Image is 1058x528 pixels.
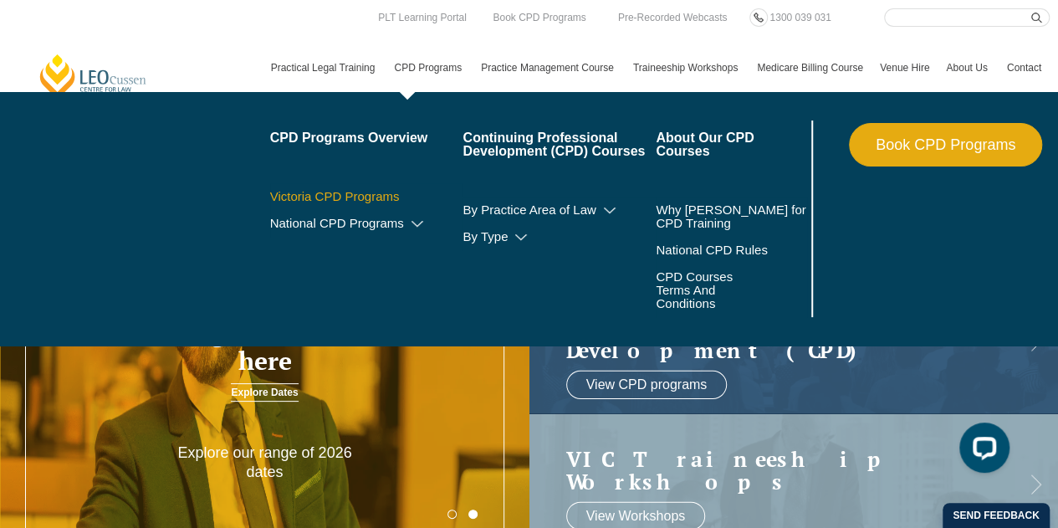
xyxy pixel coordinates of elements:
[769,12,831,23] span: 1300 039 031
[231,383,298,402] a: Explore Dates
[749,44,871,92] a: Medicare Billing Course
[938,44,998,92] a: About Us
[38,53,149,100] a: [PERSON_NAME] Centre for Law
[473,44,625,92] a: Practice Management Course
[999,44,1050,92] a: Contact
[566,370,728,398] a: View CPD programs
[614,8,732,27] a: Pre-Recorded Webcasts
[463,203,656,217] a: By Practice Area of Law
[386,44,473,92] a: CPD Programs
[656,270,765,310] a: CPD Courses Terms And Conditions
[625,44,749,92] a: Traineeship Workshops
[159,443,371,483] p: Explore our range of 2026 dates
[656,243,807,257] a: National CPD Rules
[468,510,478,519] button: 2
[463,230,656,243] a: By Type
[849,123,1042,167] a: Book CPD Programs
[871,44,938,92] a: Venue Hire
[270,190,463,203] a: Victoria CPD Programs
[270,131,463,145] a: CPD Programs Overview
[263,44,386,92] a: Practical Legal Training
[656,203,807,230] a: Why [PERSON_NAME] for CPD Training
[566,293,989,362] h2: Continuing Professional Development (CPD)
[374,8,471,27] a: PLT Learning Portal
[566,293,989,362] a: Continuing ProfessionalDevelopment (CPD)
[463,131,656,158] a: Continuing Professional Development (CPD) Courses
[106,320,424,375] h3: Your legal career starts here
[447,510,457,519] button: 1
[488,8,590,27] a: Book CPD Programs
[946,416,1016,486] iframe: LiveChat chat widget
[656,131,807,158] a: About Our CPD Courses
[270,217,463,230] a: National CPD Programs
[566,447,989,493] a: VIC Traineeship Workshops
[765,8,835,27] a: 1300 039 031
